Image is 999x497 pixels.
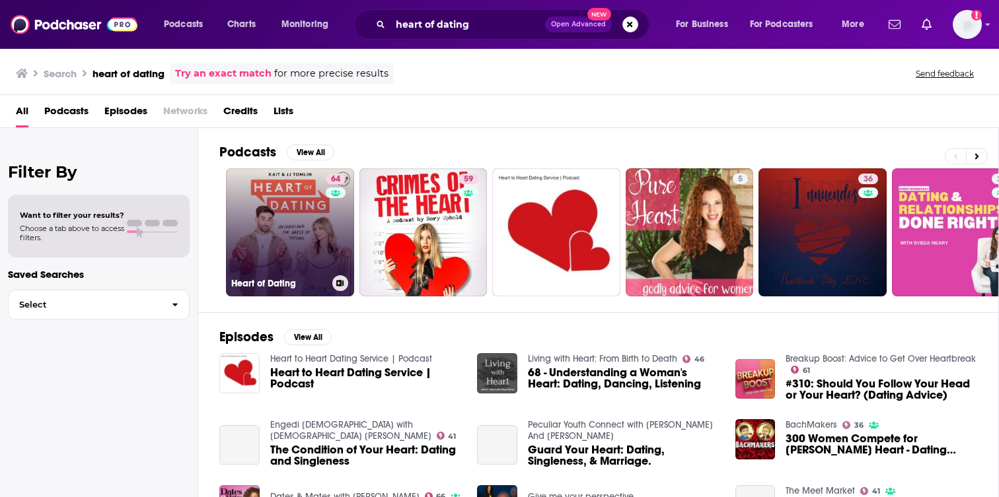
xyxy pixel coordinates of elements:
[367,9,662,40] div: Search podcasts, credits, & more...
[860,487,880,495] a: 41
[104,100,147,127] a: Episodes
[44,100,89,127] a: Podcasts
[528,444,720,467] a: Guard Your Heart: Dating, Singleness, & Marriage.
[786,433,977,455] a: 300 Women Compete for Austin’s Heart - Dating Show (Round 1)
[219,14,264,35] a: Charts
[528,353,677,364] a: Living with Heart: From Birth to Death
[219,353,260,393] img: Heart to Heart Dating Service | Podcast
[8,268,190,281] p: Saved Searches
[741,14,832,35] button: open menu
[842,15,864,34] span: More
[854,422,864,428] span: 36
[223,100,258,127] a: Credits
[175,66,272,81] a: Try an exact match
[331,173,340,186] span: 64
[270,444,462,467] a: The Condition of Your Heart: Dating and Singleness
[272,14,346,35] button: open menu
[735,359,776,399] img: #310: Should You Follow Your Head or Your Heart? (Dating Advice)
[791,366,810,374] a: 61
[226,168,354,296] a: 64Heart of Dating
[733,174,748,184] a: 5
[8,290,190,319] button: Select
[92,67,165,80] h3: heart of dating
[528,367,720,389] a: 68 - Understanding a Woman's Heart: Dating, Dancing, Listening
[528,419,713,442] a: Peculiar Youth Connect with Tanuru And Daria Osah
[44,67,77,80] h3: Search
[545,17,612,32] button: Open AdvancedNew
[842,421,864,429] a: 36
[459,174,478,184] a: 59
[9,300,161,309] span: Select
[164,15,203,34] span: Podcasts
[694,356,704,362] span: 46
[551,21,606,28] span: Open Advanced
[163,100,207,127] span: Networks
[464,173,473,186] span: 59
[786,378,977,401] a: #310: Should You Follow Your Head or Your Heart? (Dating Advice)
[735,419,776,459] img: 300 Women Compete for Austin’s Heart - Dating Show (Round 1)
[738,173,743,186] span: 5
[155,14,220,35] button: open menu
[750,15,813,34] span: For Podcasters
[758,168,887,296] a: 36
[20,224,124,242] span: Choose a tab above to access filters.
[11,12,137,37] img: Podchaser - Follow, Share and Rate Podcasts
[219,425,260,465] a: The Condition of Your Heart: Dating and Singleness
[953,10,982,39] span: Logged in as sschroeder
[786,353,976,364] a: Breakup Boost: Advice to Get Over Heartbreak
[626,168,754,296] a: 5
[274,66,388,81] span: for more precise results
[953,10,982,39] img: User Profile
[803,368,810,374] span: 61
[390,14,545,35] input: Search podcasts, credits, & more...
[274,100,293,127] a: Lists
[16,100,28,127] a: All
[219,329,332,345] a: EpisodesView All
[872,488,880,494] span: 41
[477,353,517,393] img: 68 - Understanding a Woman's Heart: Dating, Dancing, Listening
[683,355,704,363] a: 46
[448,434,456,440] span: 41
[916,13,937,36] a: Show notifications dropdown
[219,144,276,160] h2: Podcasts
[786,419,837,430] a: BachMakers
[858,174,878,184] a: 36
[231,278,327,289] h3: Heart of Dating
[883,13,906,36] a: Show notifications dropdown
[587,8,611,20] span: New
[864,173,873,186] span: 36
[219,144,334,160] a: PodcastsView All
[326,174,346,184] a: 64
[832,14,881,35] button: open menu
[359,168,488,296] a: 59
[284,329,332,345] button: View All
[971,10,982,20] svg: Add a profile image
[8,162,190,182] h2: Filter By
[281,15,328,34] span: Monitoring
[270,367,462,389] a: Heart to Heart Dating Service | Podcast
[477,425,517,465] a: Guard Your Heart: Dating, Singleness, & Marriage.
[219,329,274,345] h2: Episodes
[20,211,124,220] span: Want to filter your results?
[786,485,855,496] a: The Meet Market
[912,68,978,79] button: Send feedback
[287,145,334,160] button: View All
[676,15,728,34] span: For Business
[953,10,982,39] button: Show profile menu
[437,432,457,440] a: 41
